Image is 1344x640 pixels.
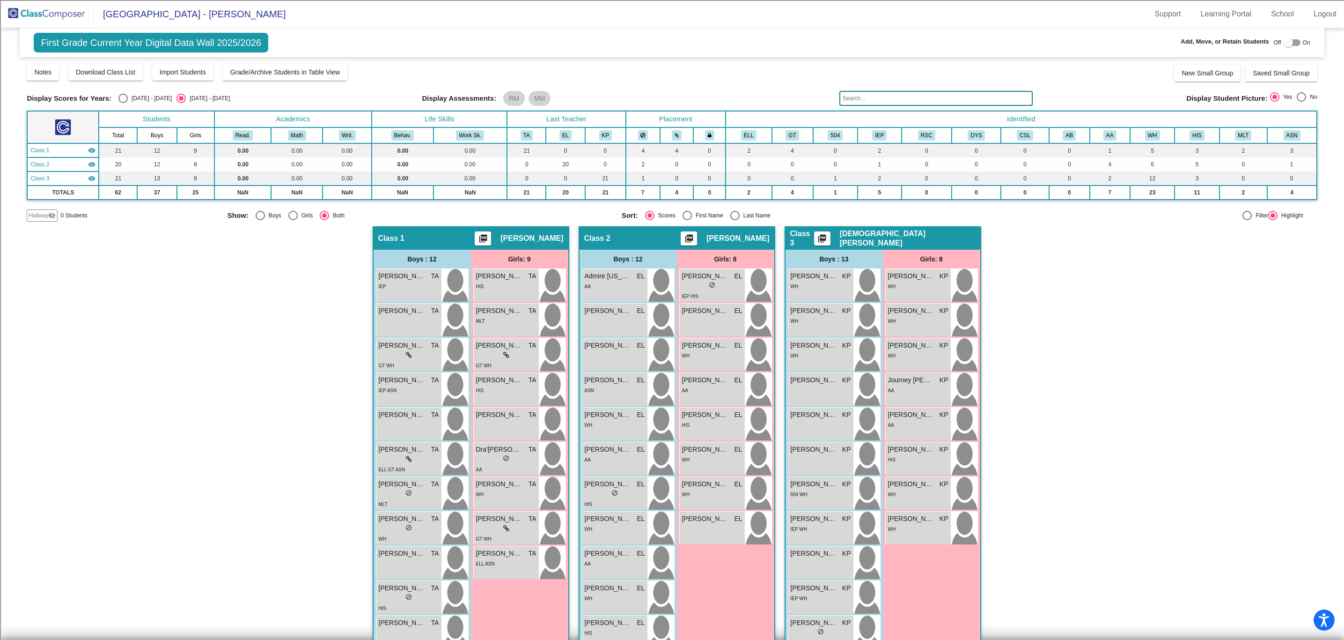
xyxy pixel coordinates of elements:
div: Girls [298,211,313,220]
td: 0 [1049,157,1090,171]
td: 3 [1175,171,1219,186]
span: Display Student Picture: [1186,94,1267,103]
button: Work Sk. [456,130,484,141]
td: Kristen Parish - No Class Name [27,171,99,186]
td: 0 [693,157,726,171]
span: ASN [585,388,595,393]
td: 20 [546,157,585,171]
th: 504 Plan [813,127,858,143]
td: 0 [693,171,726,186]
div: Highlight [1278,211,1303,220]
td: 7 [626,186,660,200]
button: IEP [872,130,887,141]
td: 0 [1219,171,1267,186]
td: 4 [626,143,660,157]
button: Writ. [339,130,356,141]
span: AA [682,388,688,393]
td: 0 [507,171,546,186]
span: [PERSON_NAME] [585,341,632,350]
td: 8 [177,157,214,171]
span: GT WH [476,363,492,368]
td: 1 [626,171,660,186]
td: 0 [952,143,1001,157]
th: White [1130,127,1175,143]
span: TA [529,341,536,350]
span: KP [842,341,851,350]
td: 0 [585,143,626,157]
span: Download Class List [76,68,135,76]
td: 0 [1001,157,1049,171]
span: Class 2 [584,234,610,243]
td: 9 [177,143,214,157]
td: 2 [1219,143,1267,157]
td: 0 [902,186,952,200]
td: 3 [1267,143,1317,157]
span: HIS [476,388,484,393]
td: 4 [660,186,693,200]
span: AA [585,284,591,289]
button: Saved Small Group [1245,65,1317,82]
td: 21 [585,171,626,186]
mat-icon: visibility [88,161,95,168]
span: TA [431,410,439,420]
span: Show: [228,211,249,220]
span: [PERSON_NAME] [888,271,935,281]
span: WH [682,353,690,358]
button: Notes [27,64,59,81]
td: 4 [772,186,813,200]
th: Placement [626,111,726,127]
td: 0.00 [323,171,372,186]
mat-icon: visibility [88,175,95,182]
th: Life Skills [372,111,507,127]
mat-radio-group: Select an option [622,211,1009,220]
span: [PERSON_NAME] [888,306,935,316]
td: 6 [1130,157,1175,171]
td: 0 [813,143,858,157]
span: Class 3 [30,174,49,183]
td: 2 [626,157,660,171]
span: Off [1274,38,1281,47]
button: Behav. [391,130,414,141]
td: 8 [177,171,214,186]
span: KP [940,341,948,350]
td: 0 [726,171,771,186]
span: Class 3 [790,229,814,248]
span: TA [431,341,439,350]
td: 4 [1267,186,1317,200]
button: ELL [741,130,756,141]
span: EL [734,341,742,350]
div: Boys [265,211,281,220]
span: EL [637,375,645,385]
td: NaN [372,186,433,200]
td: 1 [1267,157,1317,171]
button: KP [599,130,612,141]
td: 0 [772,157,813,171]
td: NaN [323,186,372,200]
mat-icon: picture_as_pdf [683,234,695,247]
td: NaN [271,186,323,200]
td: 0.00 [372,143,433,157]
td: 0 [546,171,585,186]
td: 2 [858,171,902,186]
button: AA [1103,130,1116,141]
td: Ebony Lockett - No Class Name [27,157,99,171]
td: 0.00 [214,171,272,186]
span: [PERSON_NAME] [791,375,837,385]
span: HIS [476,284,484,289]
td: 0 [585,157,626,171]
span: Class 1 [30,146,49,155]
span: KP [842,271,851,281]
button: New Small Group [1174,65,1241,82]
button: CSL [1017,130,1033,141]
td: 2 [726,186,771,200]
span: [PERSON_NAME] [379,341,426,350]
span: [PERSON_NAME] [791,341,837,350]
span: New Small Group [1182,69,1233,77]
button: ASN [1284,130,1300,141]
span: do_not_disturb_alt [709,282,715,288]
button: Print Students Details [814,231,830,246]
td: 0 [952,171,1001,186]
span: [PERSON_NAME] [476,306,523,316]
span: [PERSON_NAME] [500,234,563,243]
div: First Name [692,211,723,220]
